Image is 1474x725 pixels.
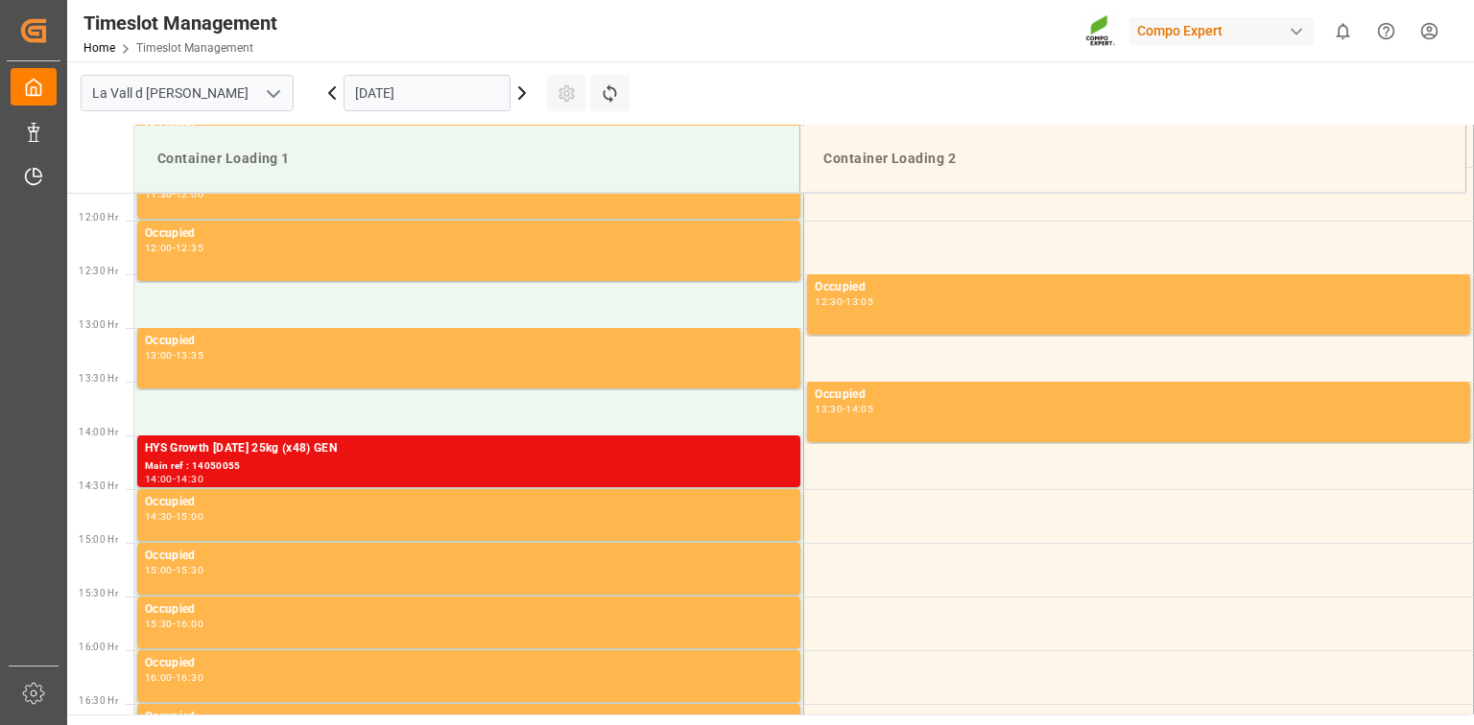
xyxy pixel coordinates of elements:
[176,620,203,628] div: 16:00
[176,351,203,360] div: 13:35
[145,190,173,199] div: 11:30
[173,512,176,521] div: -
[176,244,203,252] div: 12:35
[145,620,173,628] div: 15:30
[79,642,118,652] span: 16:00 Hr
[145,224,793,244] div: Occupied
[79,588,118,598] span: 15:30 Hr
[79,212,118,222] span: 12:00 Hr
[79,319,118,330] span: 13:00 Hr
[145,439,793,458] div: HYS Growth [DATE] 25kg (x48) GEN
[815,297,843,306] div: 12:30
[145,332,793,351] div: Occupied
[1365,10,1408,53] button: Help Center
[344,75,511,111] input: DD.MM.YYYY
[815,386,1462,405] div: Occupied
[845,405,873,413] div: 14:05
[1085,14,1116,48] img: Screenshot%202023-09-29%20at%2010.02.21.png_1712312052.png
[79,695,118,706] span: 16:30 Hr
[1129,17,1314,45] div: Compo Expert
[176,512,203,521] div: 15:00
[145,244,173,252] div: 12:00
[145,547,793,566] div: Occupied
[176,673,203,682] div: 16:30
[145,654,793,673] div: Occupied
[176,190,203,199] div: 12:00
[1129,12,1321,49] button: Compo Expert
[145,673,173,682] div: 16:00
[816,141,1450,176] div: Container Loading 2
[150,141,784,176] div: Container Loading 1
[79,480,118,491] span: 14:30 Hr
[173,620,176,628] div: -
[145,351,173,360] div: 13:00
[845,297,873,306] div: 13:05
[145,458,793,475] div: Main ref : 14050055
[81,75,294,111] input: Type to search/select
[79,373,118,384] span: 13:30 Hr
[843,405,845,413] div: -
[815,405,843,413] div: 13:30
[79,266,118,276] span: 12:30 Hr
[176,566,203,574] div: 15:30
[815,278,1462,297] div: Occupied
[173,190,176,199] div: -
[258,79,287,108] button: open menu
[145,475,173,483] div: 14:00
[173,475,176,483] div: -
[79,534,118,545] span: 15:00 Hr
[145,600,793,620] div: Occupied
[173,244,176,252] div: -
[173,673,176,682] div: -
[173,351,176,360] div: -
[83,41,115,55] a: Home
[173,566,176,574] div: -
[145,512,173,521] div: 14:30
[1321,10,1365,53] button: show 0 new notifications
[176,475,203,483] div: 14:30
[83,9,277,37] div: Timeslot Management
[145,566,173,574] div: 15:00
[843,297,845,306] div: -
[145,493,793,512] div: Occupied
[79,427,118,437] span: 14:00 Hr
